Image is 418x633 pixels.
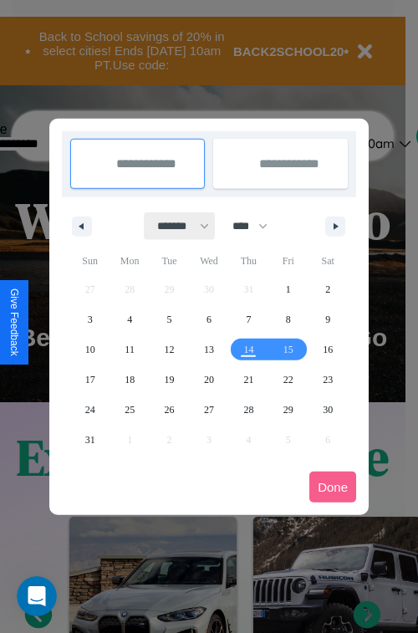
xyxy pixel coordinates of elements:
[204,334,214,365] span: 13
[150,334,189,365] button: 12
[70,334,110,365] button: 10
[110,365,149,395] button: 18
[204,365,214,395] span: 20
[323,334,333,365] span: 16
[308,334,348,365] button: 16
[110,248,149,274] span: Mon
[323,395,333,425] span: 30
[85,395,95,425] span: 24
[268,304,308,334] button: 8
[206,304,212,334] span: 6
[308,304,348,334] button: 9
[283,395,293,425] span: 29
[110,334,149,365] button: 11
[283,334,293,365] span: 15
[229,304,268,334] button: 7
[88,304,93,334] span: 3
[229,365,268,395] button: 21
[189,304,228,334] button: 6
[70,425,110,455] button: 31
[85,365,95,395] span: 17
[283,365,293,395] span: 22
[268,334,308,365] button: 15
[70,365,110,395] button: 17
[325,304,330,334] span: 9
[325,274,330,304] span: 2
[189,334,228,365] button: 13
[150,304,189,334] button: 5
[268,395,308,425] button: 29
[308,274,348,304] button: 2
[165,334,175,365] span: 12
[125,395,135,425] span: 25
[85,425,95,455] span: 31
[8,288,20,356] div: Give Feedback
[246,304,251,334] span: 7
[229,395,268,425] button: 28
[110,395,149,425] button: 25
[70,304,110,334] button: 3
[125,365,135,395] span: 18
[243,395,253,425] span: 28
[204,395,214,425] span: 27
[165,395,175,425] span: 26
[286,304,291,334] span: 8
[323,365,333,395] span: 23
[309,472,356,503] button: Done
[308,365,348,395] button: 23
[165,365,175,395] span: 19
[286,274,291,304] span: 1
[189,248,228,274] span: Wed
[229,248,268,274] span: Thu
[150,248,189,274] span: Tue
[229,334,268,365] button: 14
[268,274,308,304] button: 1
[268,248,308,274] span: Fri
[70,248,110,274] span: Sun
[17,576,57,616] iframe: Intercom live chat
[150,395,189,425] button: 26
[110,304,149,334] button: 4
[243,365,253,395] span: 21
[85,334,95,365] span: 10
[70,395,110,425] button: 24
[189,395,228,425] button: 27
[189,365,228,395] button: 20
[127,304,132,334] span: 4
[308,395,348,425] button: 30
[167,304,172,334] span: 5
[150,365,189,395] button: 19
[308,248,348,274] span: Sat
[243,334,253,365] span: 14
[125,334,135,365] span: 11
[268,365,308,395] button: 22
